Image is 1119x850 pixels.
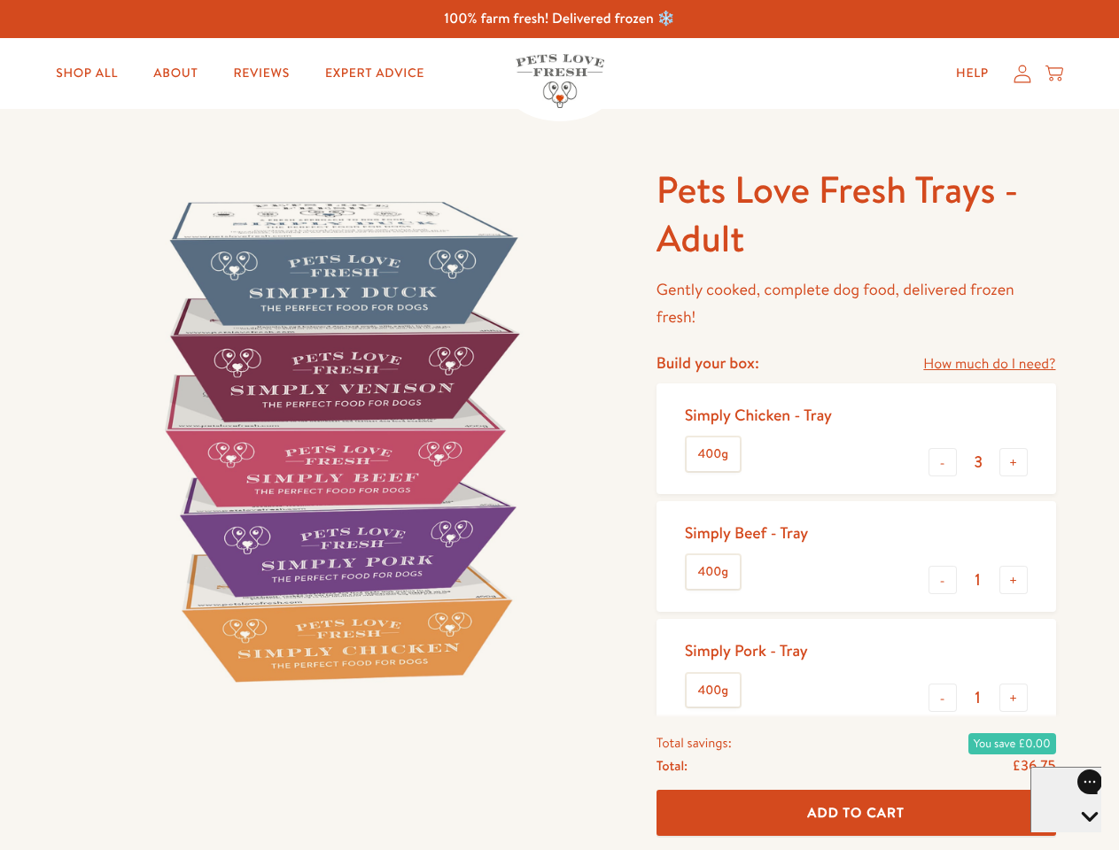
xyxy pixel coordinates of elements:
[657,731,732,754] span: Total savings:
[685,405,832,425] div: Simply Chicken - Tray
[929,684,957,712] button: -
[685,640,808,661] div: Simply Pork - Tray
[999,566,1028,594] button: +
[657,276,1056,330] p: Gently cooked, complete dog food, delivered frozen fresh!
[139,56,212,91] a: About
[42,56,132,91] a: Shop All
[685,522,808,543] div: Simply Beef - Tray
[999,448,1028,476] button: +
[657,754,688,777] span: Total:
[687,437,740,471] label: 400g
[64,166,614,715] img: Pets Love Fresh Trays - Adult
[516,54,604,108] img: Pets Love Fresh
[219,56,303,91] a: Reviews
[657,166,1056,262] h1: Pets Love Fresh Trays - Adult
[1030,767,1101,832] iframe: Gorgias live chat messenger
[807,803,905,822] span: Add To Cart
[687,555,740,589] label: 400g
[929,448,957,476] button: -
[999,684,1028,712] button: +
[1012,756,1055,776] span: £36.75
[942,56,1003,91] a: Help
[657,790,1056,837] button: Add To Cart
[687,674,740,707] label: 400g
[657,352,759,373] h4: Build your box:
[923,352,1055,376] a: How much do I need?
[929,566,957,594] button: -
[968,733,1056,754] span: You save £0.00
[311,56,439,91] a: Expert Advice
